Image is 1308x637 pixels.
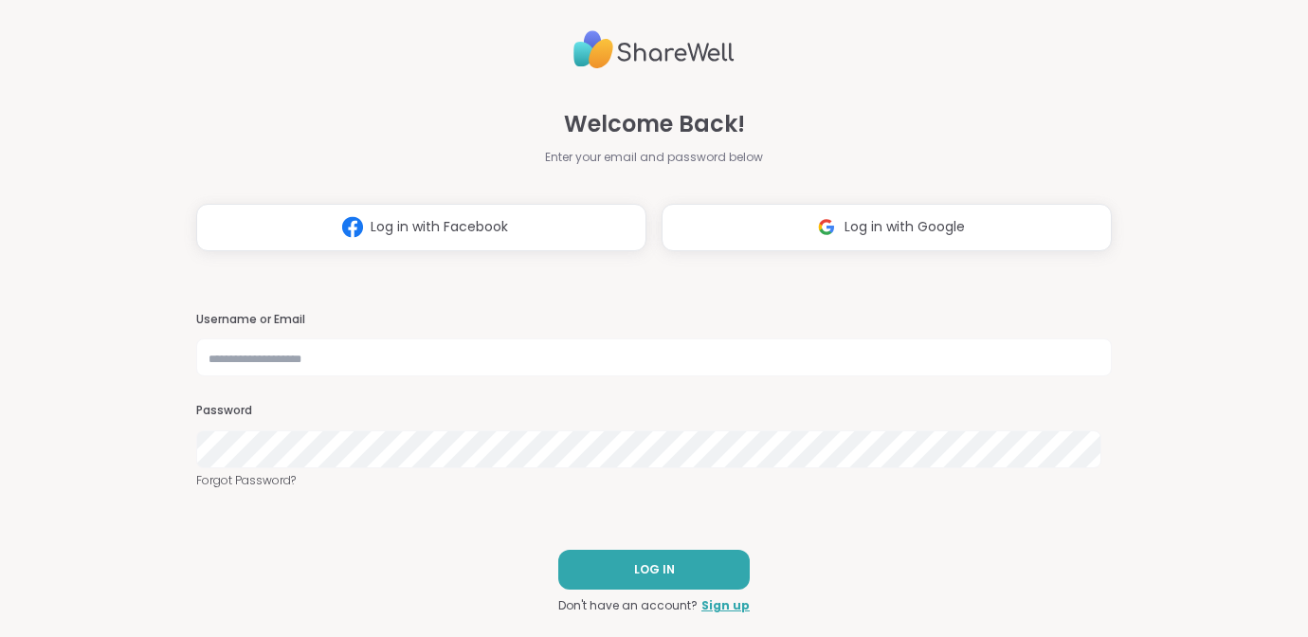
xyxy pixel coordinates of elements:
[558,597,698,614] span: Don't have an account?
[564,107,745,141] span: Welcome Back!
[196,204,646,251] button: Log in with Facebook
[634,561,675,578] span: LOG IN
[196,312,1112,328] h3: Username or Email
[371,217,508,237] span: Log in with Facebook
[701,597,750,614] a: Sign up
[335,209,371,245] img: ShareWell Logomark
[845,217,965,237] span: Log in with Google
[808,209,845,245] img: ShareWell Logomark
[662,204,1112,251] button: Log in with Google
[196,472,1112,489] a: Forgot Password?
[573,23,735,77] img: ShareWell Logo
[545,149,763,166] span: Enter your email and password below
[196,403,1112,419] h3: Password
[558,550,750,590] button: LOG IN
